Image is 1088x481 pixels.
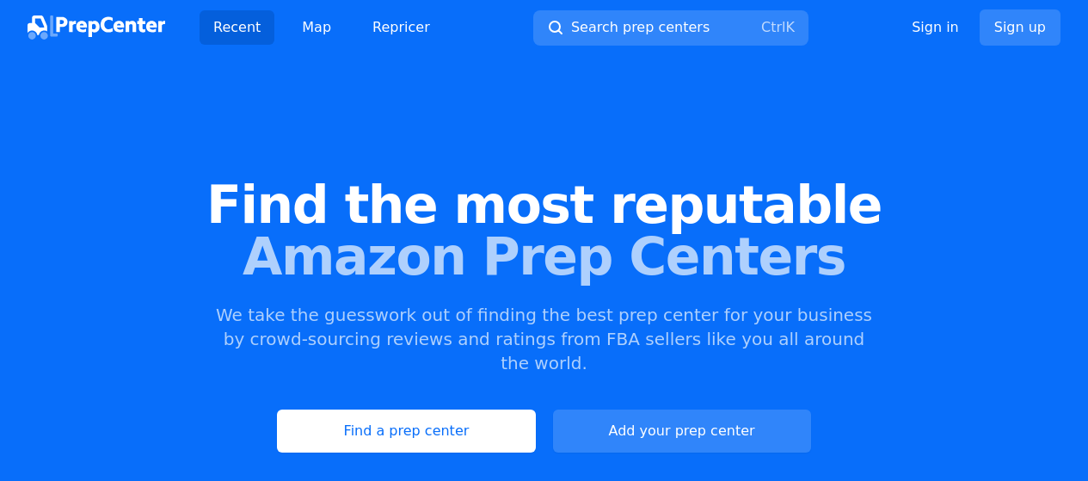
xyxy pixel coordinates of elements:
[214,303,875,375] p: We take the guesswork out of finding the best prep center for your business by crowd-sourcing rev...
[533,10,808,46] button: Search prep centersCtrlK
[359,10,444,45] a: Repricer
[912,17,959,38] a: Sign in
[28,15,165,40] img: PrepCenter
[571,17,710,38] span: Search prep centers
[200,10,274,45] a: Recent
[277,410,535,453] a: Find a prep center
[28,179,1060,231] span: Find the most reputable
[288,10,345,45] a: Map
[553,410,811,453] a: Add your prep center
[980,9,1060,46] a: Sign up
[28,231,1060,282] span: Amazon Prep Centers
[761,19,785,35] kbd: Ctrl
[785,19,795,35] kbd: K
